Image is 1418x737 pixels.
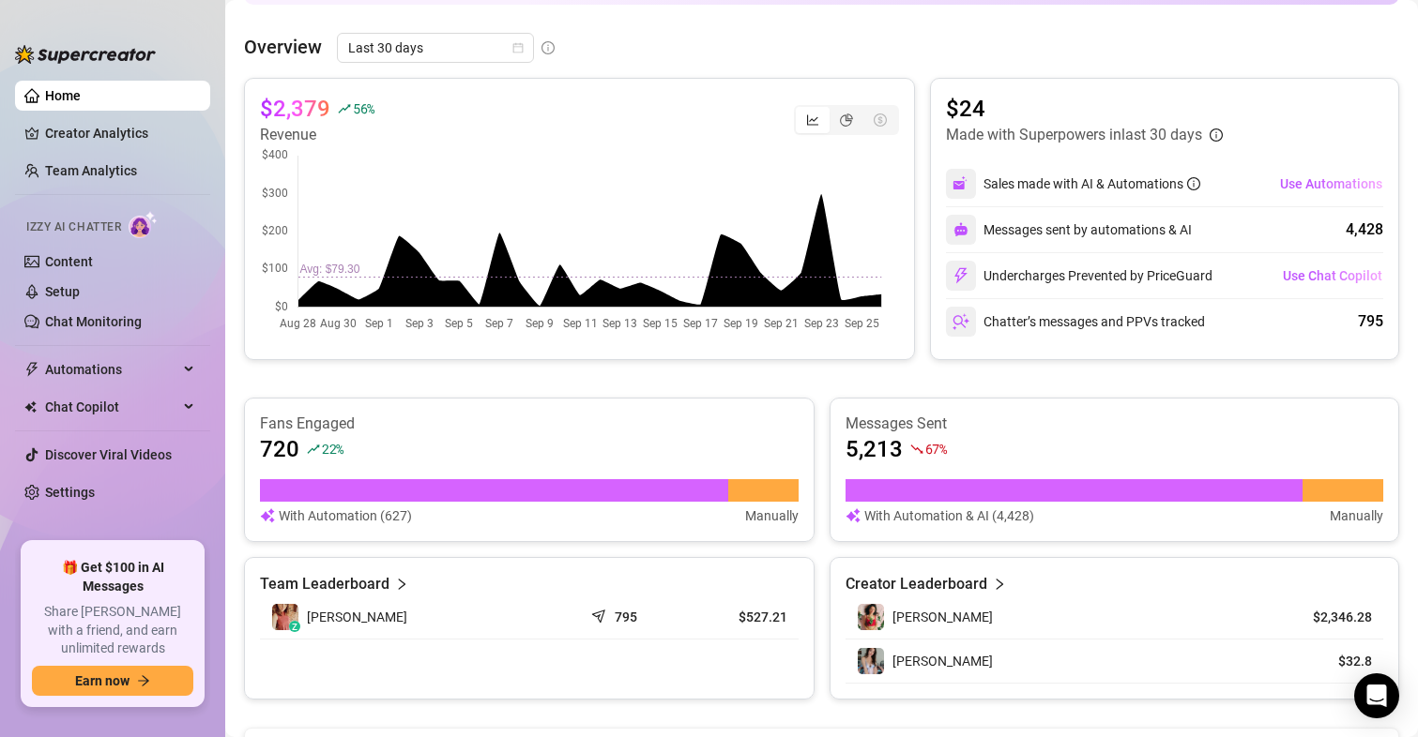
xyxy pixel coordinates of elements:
article: $24 [946,94,1223,124]
img: svg%3e [953,313,969,330]
a: Home [45,88,81,103]
div: Chatter’s messages and PPVs tracked [946,307,1205,337]
span: rise [338,102,351,115]
article: Overview [244,33,322,61]
span: dollar-circle [874,113,887,127]
article: $2,379 [260,94,330,124]
article: Messages Sent [846,414,1384,434]
span: info-circle [1210,128,1223,142]
article: Manually [1330,505,1383,526]
img: logo-BBDzfeDw.svg [15,45,156,64]
div: z [289,621,300,632]
span: fall [910,443,923,456]
span: right [993,573,1006,595]
span: [PERSON_NAME] [307,607,407,627]
span: Share [PERSON_NAME] with a friend, and earn unlimited rewards [32,603,193,658]
a: Team Analytics [45,163,137,178]
article: With Automation & AI (4,428) [864,505,1034,526]
span: right [395,573,408,595]
span: calendar [512,42,524,53]
span: Automations [45,354,178,384]
span: send [591,605,610,624]
img: svg%3e [846,505,861,526]
span: 🎁 Get $100 in AI Messages [32,559,193,595]
span: info-circle [1187,177,1200,190]
img: svg%3e [953,222,968,237]
a: Settings [45,485,95,500]
div: 4,428 [1346,218,1383,241]
img: AI Chatter [129,211,158,238]
span: Chat Copilot [45,392,178,422]
span: 67 % [925,440,947,458]
span: pie-chart [840,113,853,127]
button: Use Chat Copilot [1282,261,1383,291]
span: Use Automations [1280,176,1382,191]
a: Content [45,254,93,269]
article: 720 [260,434,299,464]
div: Sales made with AI & Automations [983,173,1200,194]
article: Creator Leaderboard [846,573,987,595]
button: Earn nowarrow-right [32,666,193,696]
span: info-circle [541,41,555,54]
article: 5,213 [846,434,903,464]
span: Last 30 days [348,34,523,62]
div: segmented control [794,105,899,135]
span: arrow-right [137,674,150,687]
span: line-chart [806,113,819,127]
article: Manually [745,505,799,526]
article: Team Leaderboard [260,573,389,595]
div: 795 [1358,310,1383,333]
a: Setup [45,284,80,299]
article: $527.21 [702,608,787,626]
span: [PERSON_NAME] [892,654,993,669]
article: $2,346.28 [1287,608,1372,626]
article: Made with Superpowers in last 30 days [946,124,1202,146]
article: $32.8 [1287,652,1372,670]
a: Creator Analytics [45,118,195,148]
span: Izzy AI Chatter [26,218,121,236]
img: maki [858,604,884,630]
span: Earn now [75,673,130,688]
span: thunderbolt [24,362,39,377]
article: 795 [615,608,637,626]
img: Chat Copilot [24,400,37,414]
a: Chat Monitoring [45,314,142,329]
article: With Automation (627) [279,505,412,526]
span: 22 % [322,440,343,458]
span: 56 % [353,99,374,117]
span: [PERSON_NAME] [892,609,993,624]
div: Open Intercom Messenger [1354,673,1399,718]
img: svg%3e [953,267,969,284]
article: Fans Engaged [260,414,799,434]
span: rise [307,443,320,456]
div: Messages sent by automations & AI [946,215,1192,245]
span: Use Chat Copilot [1283,268,1382,283]
img: Makiyah Belle [272,604,298,630]
a: Discover Viral Videos [45,447,172,462]
img: svg%3e [953,175,969,192]
img: svg%3e [260,505,275,526]
button: Use Automations [1279,169,1383,199]
article: Revenue [260,124,374,146]
img: Maki [858,648,884,674]
div: Undercharges Prevented by PriceGuard [946,261,1212,291]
